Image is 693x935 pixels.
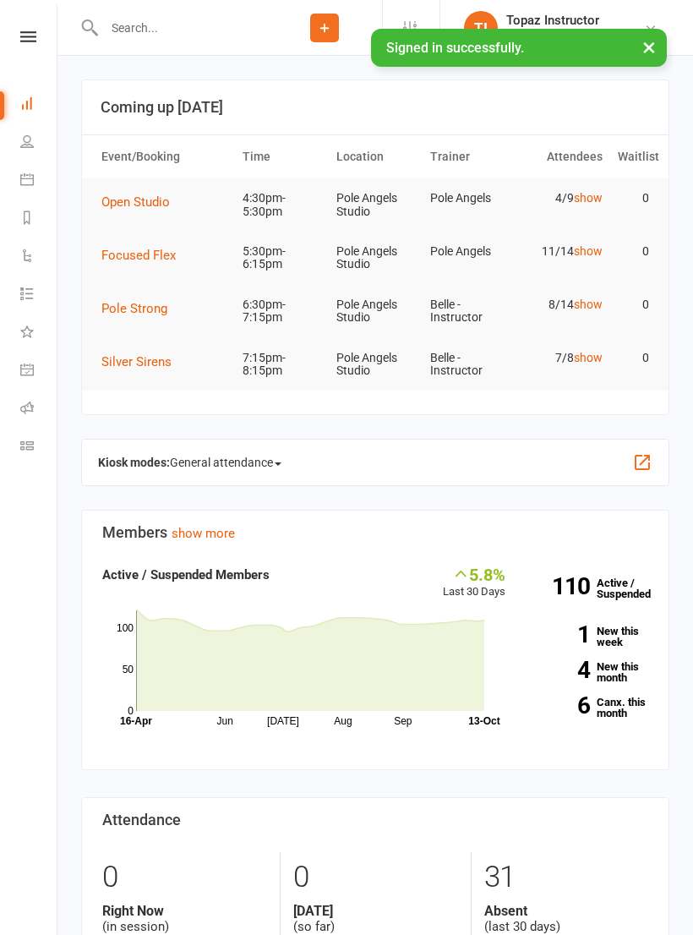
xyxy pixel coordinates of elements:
[329,338,423,391] td: Pole Angels Studio
[329,178,423,232] td: Pole Angels Studio
[172,526,235,541] a: show more
[235,285,329,338] td: 6:30pm-7:15pm
[20,86,58,124] a: Dashboard
[506,13,599,28] div: Topaz Instructor
[98,456,170,469] strong: Kiosk modes:
[235,178,329,232] td: 4:30pm-5:30pm
[102,852,267,903] div: 0
[20,391,58,429] a: Roll call kiosk mode
[531,659,590,681] strong: 4
[574,191,603,205] a: show
[484,903,648,935] div: (last 30 days)
[293,852,457,903] div: 0
[101,194,170,210] span: Open Studio
[634,29,664,65] button: ×
[423,135,516,178] th: Trainer
[516,285,610,325] td: 8/14
[386,40,524,56] span: Signed in successfully.
[101,352,183,372] button: Silver Sirens
[101,298,179,319] button: Pole Strong
[170,449,281,476] span: General attendance
[20,162,58,200] a: Calendar
[516,135,610,178] th: Attendees
[574,351,603,364] a: show
[610,338,658,378] td: 0
[610,232,658,271] td: 0
[20,200,58,238] a: Reports
[94,135,235,178] th: Event/Booking
[516,232,610,271] td: 11/14
[102,524,648,541] h3: Members
[574,244,603,258] a: show
[516,178,610,218] td: 4/9
[235,135,329,178] th: Time
[329,285,423,338] td: Pole Angels Studio
[101,248,176,263] span: Focused Flex
[531,575,590,598] strong: 110
[99,16,267,40] input: Search...
[235,232,329,285] td: 5:30pm-6:15pm
[293,903,457,919] strong: [DATE]
[443,565,505,601] div: Last 30 Days
[610,135,658,178] th: Waitlist
[506,28,599,43] div: Pole Angels
[574,298,603,311] a: show
[531,626,648,648] a: 1New this week
[423,178,516,218] td: Pole Angels
[102,567,270,582] strong: Active / Suspended Members
[443,565,505,583] div: 5.8%
[423,338,516,391] td: Belle - Instructor
[531,623,590,646] strong: 1
[610,178,658,218] td: 0
[329,135,423,178] th: Location
[235,338,329,391] td: 7:15pm-8:15pm
[531,661,648,683] a: 4New this month
[484,852,648,903] div: 31
[423,285,516,338] td: Belle - Instructor
[101,245,188,265] button: Focused Flex
[329,232,423,285] td: Pole Angels Studio
[101,99,650,116] h3: Coming up [DATE]
[101,301,167,316] span: Pole Strong
[531,697,648,719] a: 6Canx. this month
[522,565,661,612] a: 110Active / Suspended
[484,903,648,919] strong: Absent
[101,192,182,212] button: Open Studio
[101,354,172,369] span: Silver Sirens
[516,338,610,378] td: 7/8
[610,285,658,325] td: 0
[20,429,58,467] a: Class kiosk mode
[102,812,648,828] h3: Attendance
[20,353,58,391] a: General attendance kiosk mode
[102,903,267,919] strong: Right Now
[102,903,267,935] div: (in session)
[293,903,457,935] div: (so far)
[464,11,498,45] div: TI
[531,694,590,717] strong: 6
[20,314,58,353] a: What's New
[20,124,58,162] a: People
[423,232,516,271] td: Pole Angels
